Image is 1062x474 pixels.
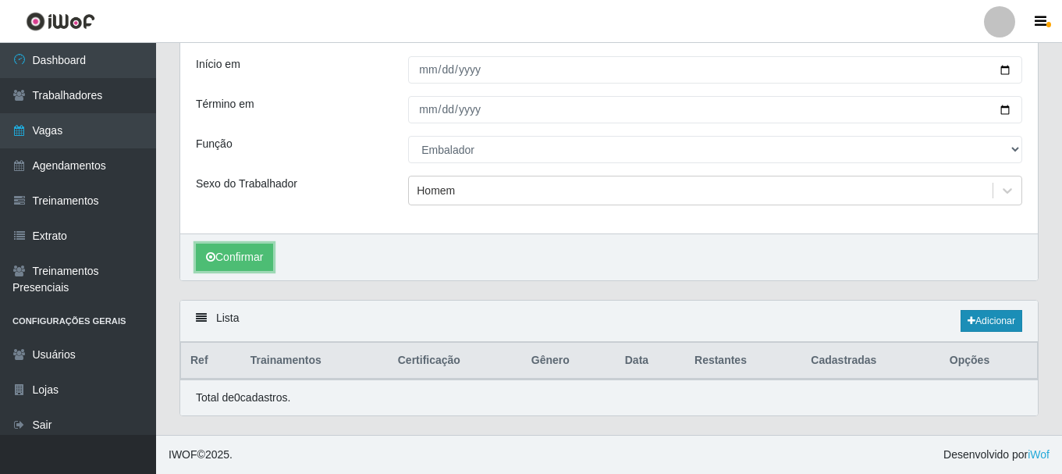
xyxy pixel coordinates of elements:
label: Início em [196,56,240,73]
input: 00/00/0000 [408,96,1022,123]
th: Data [616,343,685,380]
a: Adicionar [961,310,1022,332]
label: Função [196,136,233,152]
th: Certificação [389,343,522,380]
div: Homem [417,183,455,199]
span: © 2025 . [169,447,233,463]
span: Desenvolvido por [943,447,1050,463]
th: Gênero [522,343,616,380]
th: Ref [181,343,241,380]
img: CoreUI Logo [26,12,95,31]
input: 00/00/0000 [408,56,1022,84]
div: Lista [180,301,1038,342]
label: Sexo do Trabalhador [196,176,297,192]
th: Cadastradas [801,343,939,380]
label: Término em [196,96,254,112]
p: Total de 0 cadastros. [196,390,290,406]
th: Trainamentos [241,343,389,380]
th: Restantes [685,343,801,380]
a: iWof [1028,448,1050,461]
button: Confirmar [196,244,273,271]
span: IWOF [169,448,197,461]
th: Opções [940,343,1038,380]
